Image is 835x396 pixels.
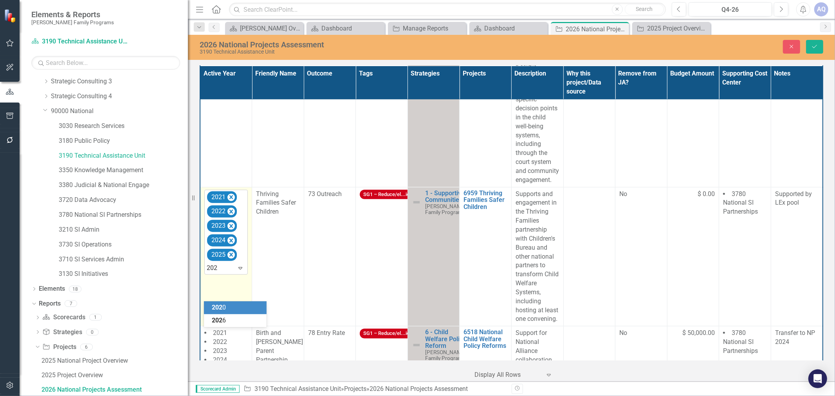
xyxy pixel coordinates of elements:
a: 3190 Technical Assistance Unit [59,151,188,160]
span: $ 50,000.00 [682,329,715,338]
div: Remove [object Object] [227,194,235,201]
button: Q4-26 [689,2,772,16]
a: 3130 SI Initiatives [59,270,188,279]
a: Strategic Consulting 4 [51,92,188,101]
small: [PERSON_NAME] Family Programs [31,19,114,25]
span: 3780 National SI Partnerships [723,329,758,355]
span: 78 Entry Rate [308,329,345,337]
div: 6 [80,344,93,350]
span: Birth and [PERSON_NAME] Parent Partnership (BFPP / QPI) [256,329,303,372]
span: 3780 National SI Partnerships [723,190,758,216]
p: Supported by LEx pool [775,190,819,208]
div: » » [243,385,506,394]
a: Projects [42,343,76,352]
a: 3190 Technical Assistance Unit [31,37,129,46]
a: 6 - Child Welfare Policy Reform [425,329,466,349]
a: 3730 SI Operations [59,240,188,249]
div: 2025 Project Overview_SC4 [647,23,709,33]
span: Scorecard Admin [196,385,240,393]
div: Remove [object Object] [227,251,235,259]
div: Open Intercom Messenger [808,369,827,388]
a: Elements [39,284,65,293]
p: Support for National Alliance collaboration with Youth Law Center on the BFPP. [516,329,559,391]
a: 3720 Data Advocacy [59,196,188,205]
span: 202 [212,304,222,311]
span: SG1 – Reduce/el...ion [360,329,416,338]
button: Search [625,4,664,15]
span: No [619,190,627,198]
a: 2025 Project Overview_SC4 [634,23,709,33]
span: 202 [211,222,222,229]
a: Reports [39,299,61,308]
span: 2021 [213,329,227,337]
div: Manage Reports [403,23,464,33]
span: 3 [211,222,225,229]
a: 3380 Judicial & National Engage [59,181,188,190]
span: Elements & Reports [31,10,114,19]
span: 4 [211,236,225,244]
a: Scorecards [42,313,85,322]
span: SG1 – Reduce/el...ion [360,190,416,200]
div: 2025 National Project Overview [41,357,188,364]
span: Search [636,6,653,12]
div: Dashboard [484,23,546,33]
span: 1 [211,193,225,201]
a: 90000 National [51,107,188,116]
a: [PERSON_NAME] Overview [227,23,301,33]
span: Thriving Families Safer Children [256,190,296,216]
div: Remove [object Object] [227,208,235,215]
div: Q4-26 [691,5,769,14]
a: 1 - Supportive Communities [425,190,466,203]
a: 2025 Project Overview [40,369,188,381]
a: Strategic Consulting 3 [51,77,188,86]
div: 0 [86,329,99,335]
div: 2026 National Projects Assessment [566,24,627,34]
a: 3780 National SI Partnerships [59,211,188,220]
input: Search ClearPoint... [229,3,666,16]
a: Strategies [42,328,82,337]
div: 2026 National Projects Assessment [41,386,188,393]
span: 202 [211,207,222,215]
span: 2024 [213,356,227,364]
a: 3710 SI Services Admin [59,255,188,264]
span: 6 [212,317,226,324]
span: 0 [212,304,226,311]
button: AQ [814,2,828,16]
span: 2 [211,207,225,215]
span: 202 [211,251,222,258]
a: 2026 National Projects Assessment [40,383,188,396]
img: ClearPoint Strategy [4,9,18,22]
a: 3180 Public Policy [59,137,188,146]
p: Supports and engagement in the Thriving Families partnership with Children's Bureau and other nat... [516,190,559,324]
a: 2025 National Project Overview [40,354,188,367]
div: 1 [89,314,102,321]
div: 7 [65,301,77,307]
a: 3210 SI Admin [59,225,188,234]
img: Not Defined [412,198,421,207]
div: Dashboard [321,23,383,33]
a: 6959 Thriving Families Safer Children [463,190,507,211]
span: 202 [211,236,222,244]
a: 3030 Research Services [59,122,188,131]
span: 2023 [213,347,227,355]
span: [PERSON_NAME] Family Programs [425,203,466,215]
span: 202 [211,193,222,201]
span: 5 [211,251,225,258]
div: 2026 National Projects Assessment [370,385,468,392]
span: No [619,329,627,337]
div: 2025 Project Overview [41,372,188,379]
span: 73 Outreach [308,190,342,198]
span: 2022 [213,338,227,346]
a: Projects [344,385,366,392]
a: 3350 Knowledge Management [59,166,188,175]
div: [PERSON_NAME] Overview [240,23,301,33]
div: 2026 National Projects Assessment [200,40,550,49]
img: Not Defined [412,340,421,350]
a: Manage Reports [390,23,464,33]
div: Remove [object Object] [227,237,235,244]
div: 18 [69,286,81,292]
p: Transfer to NP 2024 [775,329,819,348]
div: 3190 Technical Assistance Unit [200,49,550,55]
span: 202 [212,317,222,324]
a: Dashboard [308,23,383,33]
